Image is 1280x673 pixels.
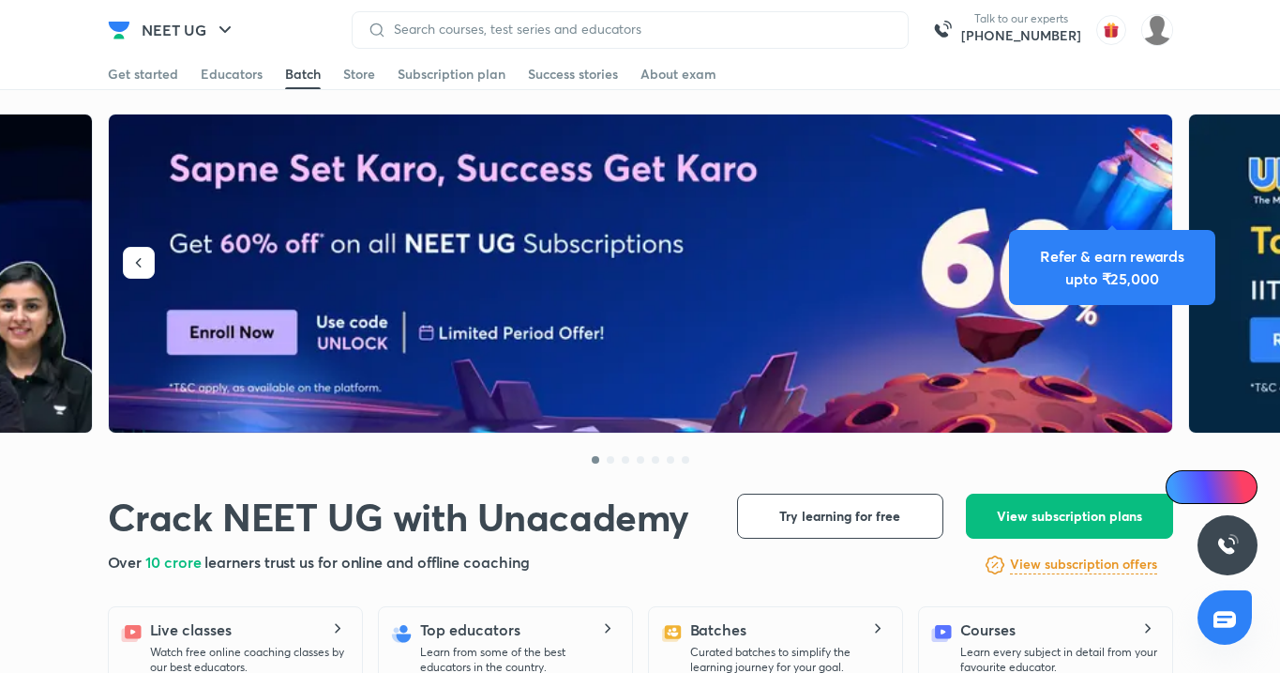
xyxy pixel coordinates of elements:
a: View subscription offers [1010,554,1157,576]
a: Success stories [528,59,618,89]
a: [PHONE_NUMBER] [961,26,1081,45]
a: About exam [640,59,716,89]
span: learners trust us for online and offline coaching [204,552,529,572]
button: Try learning for free [737,494,943,539]
img: Icon [1177,480,1192,495]
a: Batch [285,59,321,89]
span: 10 crore [145,552,204,572]
a: Educators [201,59,263,89]
h5: Batches [690,619,746,641]
div: Get started [108,65,178,84]
a: Subscription plan [398,59,505,89]
img: avatar [1096,15,1126,45]
h5: Live classes [150,619,232,641]
div: Educators [201,65,263,84]
h5: Top educators [420,619,520,641]
button: View subscription plans [966,494,1173,539]
span: Try learning for free [779,507,900,526]
h6: View subscription offers [1010,555,1157,574]
img: call-us [924,11,961,49]
input: Search courses, test series and educators [386,22,893,37]
div: Success stories [528,65,618,84]
h1: Crack NEET UG with Unacademy [108,494,690,540]
button: NEET UG [130,11,248,49]
a: Ai Doubts [1166,470,1257,504]
div: Store [343,65,375,84]
img: Pooja Kerketta [1141,14,1173,46]
span: Over [108,552,146,572]
span: View subscription plans [997,507,1142,526]
span: Ai Doubts [1197,480,1246,495]
p: Talk to our experts [961,11,1081,26]
img: Company Logo [108,19,130,41]
div: About exam [640,65,716,84]
div: Batch [285,65,321,84]
img: ttu [1216,534,1239,557]
div: Refer & earn rewards upto ₹25,000 [1024,245,1200,290]
a: Store [343,59,375,89]
div: Subscription plan [398,65,505,84]
h5: Courses [960,619,1016,641]
a: Get started [108,59,178,89]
